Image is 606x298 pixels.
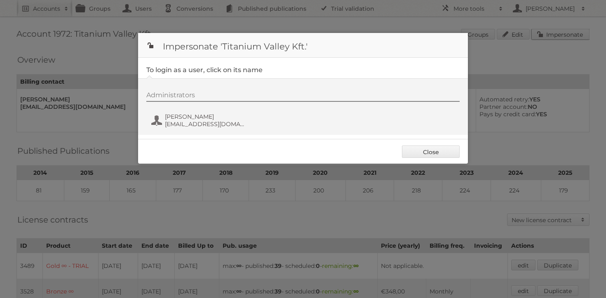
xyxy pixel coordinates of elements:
span: [PERSON_NAME] [165,113,245,120]
legend: To login as a user, click on its name [146,66,263,74]
button: [PERSON_NAME] [EMAIL_ADDRESS][DOMAIN_NAME] [150,112,247,129]
span: [EMAIL_ADDRESS][DOMAIN_NAME] [165,120,245,128]
a: Close [402,145,460,158]
h1: Impersonate 'Titanium Valley Kft.' [138,33,468,58]
div: Administrators [146,91,460,102]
